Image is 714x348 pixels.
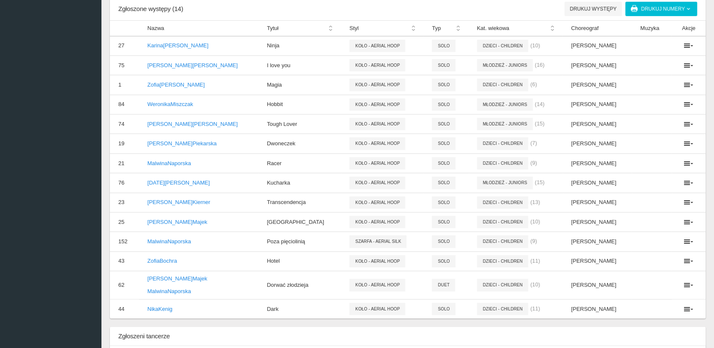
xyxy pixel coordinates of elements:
td: [PERSON_NAME] [563,133,632,153]
span: (15) [535,120,545,127]
span: Solo [432,40,455,52]
span: Solo [432,255,455,267]
span: (9) [530,160,537,166]
td: [PERSON_NAME] [563,299,632,318]
span: Szarfa - Aerial Silk [349,235,406,247]
p: Malwina Naporska [147,237,250,246]
td: I love you [259,55,341,75]
p: [PERSON_NAME] [PERSON_NAME] [147,61,250,70]
span: Dzieci - Children [477,235,528,247]
span: Młodzież - Juniors [477,118,533,130]
td: 19 [110,133,139,153]
td: [PERSON_NAME] [563,212,632,231]
td: 75 [110,55,139,75]
td: Hobbit [259,95,341,114]
span: Koło - Aerial Hoop [349,40,405,52]
span: Dzieci - Children [477,137,528,150]
span: Solo [432,303,455,315]
td: 62 [110,271,139,299]
p: Zofia Bochra [147,257,250,265]
span: Dzieci - Children [477,303,528,315]
td: Kucharka [259,173,341,192]
span: (10) [530,42,540,49]
span: Solo [432,196,455,209]
td: 84 [110,95,139,114]
th: Styl [341,21,423,36]
span: Koło - Aerial Hoop [349,137,405,150]
td: [PERSON_NAME] [563,95,632,114]
span: Koło - Aerial Hoop [349,177,405,189]
td: [PERSON_NAME] [563,114,632,133]
td: 74 [110,114,139,133]
span: Koło - Aerial Hoop [349,279,405,291]
span: Solo [432,177,455,189]
td: Tough Lover [259,114,341,133]
span: Młodzież - Juniors [477,59,533,71]
span: Dzieci - Children [477,255,528,267]
p: Weronika Miszczak [147,100,250,109]
td: [PERSON_NAME] [563,153,632,173]
span: Koło - Aerial Hoop [349,196,405,209]
td: Dark [259,299,341,318]
span: (10) [530,218,540,225]
button: Drukuj występy [564,2,622,16]
span: Dzieci - Children [477,157,528,169]
p: Karina [PERSON_NAME] [147,41,250,50]
span: (9) [530,238,537,244]
td: Ninja [259,36,341,55]
td: Dorwać złodzieja [259,271,341,299]
td: 152 [110,231,139,251]
span: (15) [535,179,545,185]
td: Hotel [259,251,341,271]
span: (16) [535,62,545,68]
span: (7) [530,140,537,146]
span: Solo [432,98,455,111]
span: (13) [530,199,540,205]
th: Nazwa [139,21,259,36]
span: Koło - Aerial Hoop [349,303,405,315]
span: Solo [432,118,455,130]
span: Koło - Aerial Hoop [349,118,405,130]
p: [PERSON_NAME] Kierner [147,198,250,207]
span: Koło - Aerial Hoop [349,79,405,91]
span: Solo [432,59,455,71]
span: Koło - Aerial Hoop [349,157,405,169]
td: 27 [110,36,139,55]
span: Koło - Aerial Hoop [349,59,405,71]
td: [PERSON_NAME] [563,75,632,94]
th: Muzyka [632,21,672,36]
span: (14) [535,101,545,107]
span: Młodzież - Juniors [477,177,533,189]
span: (6) [530,81,537,87]
td: 76 [110,173,139,192]
span: Koło - Aerial Hoop [349,98,405,111]
h6: Zgłoszeni tancerze [118,331,170,341]
td: [PERSON_NAME] [563,36,632,55]
td: 25 [110,212,139,231]
span: (11) [530,258,540,264]
span: (11) [530,305,540,312]
a: Drukuj numery [625,2,697,16]
th: Tytuł [259,21,341,36]
td: [PERSON_NAME] [563,271,632,299]
h6: Zgłoszone występy (14) [118,4,183,14]
th: Akcje [672,21,706,36]
td: Poza pięciolinią [259,231,341,251]
p: Malwina Naporska [147,159,250,168]
td: [PERSON_NAME] [563,231,632,251]
span: Koło - Aerial Hoop [349,216,405,228]
p: [PERSON_NAME] Majek [147,275,250,283]
p: [PERSON_NAME] Majek [147,218,250,226]
p: [PERSON_NAME] [PERSON_NAME] [147,120,250,128]
span: Dzieci - Children [477,216,528,228]
span: Młodzież - Juniors [477,98,533,111]
span: Solo [432,157,455,169]
th: Typ [423,21,468,36]
td: Magia [259,75,341,94]
th: Choreograf [563,21,632,36]
th: Kat. wiekowa [469,21,563,36]
span: Solo [432,137,455,150]
span: Dzieci - Children [477,40,528,52]
span: Dzieci - Children [477,79,528,91]
p: Nika Kenig [147,305,250,313]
